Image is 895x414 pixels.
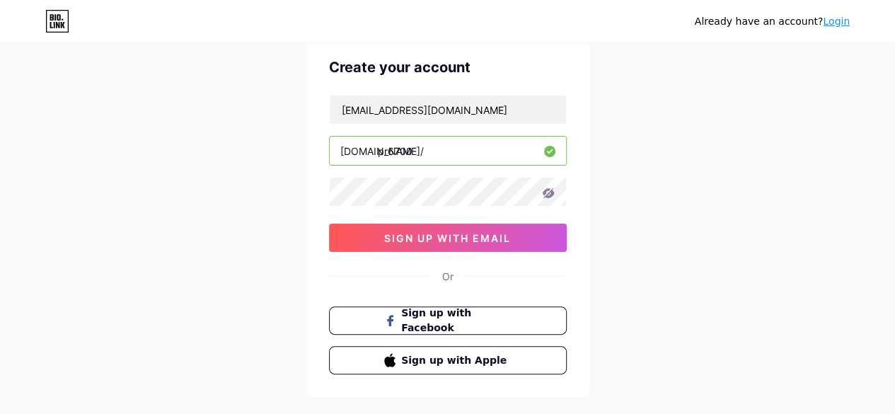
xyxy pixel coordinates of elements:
[330,96,566,124] input: Email
[330,137,566,165] input: username
[329,57,567,78] div: Create your account
[823,16,850,27] a: Login
[329,306,567,335] button: Sign up with Facebook
[695,14,850,29] div: Already have an account?
[329,224,567,252] button: sign up with email
[340,144,424,159] div: [DOMAIN_NAME]/
[329,346,567,374] button: Sign up with Apple
[442,269,454,284] div: Or
[384,232,511,244] span: sign up with email
[401,306,511,335] span: Sign up with Facebook
[401,353,511,368] span: Sign up with Apple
